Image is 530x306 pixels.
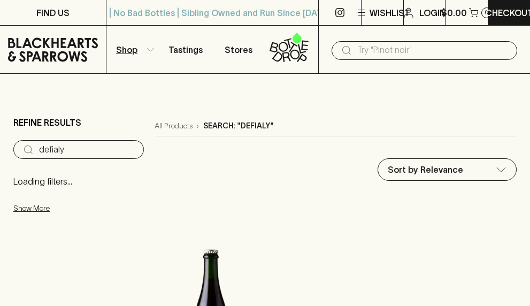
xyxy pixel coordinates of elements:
p: Tastings [168,43,203,56]
p: Login [419,6,446,19]
p: Wishlist [370,6,410,19]
p: FIND US [36,6,70,19]
input: Try “Pinot noir” [39,141,135,158]
p: Loading filters... [13,175,144,188]
p: › [197,120,199,132]
p: 0 [485,10,489,16]
a: All Products [155,120,193,132]
p: Shop [116,43,137,56]
div: Sort by Relevance [378,159,516,180]
button: Shop [106,26,159,73]
p: Stores [225,43,252,56]
a: Tastings [159,26,212,73]
button: Show More [13,197,153,219]
a: Stores [212,26,265,73]
p: Search: "defialy" [203,120,274,132]
input: Try "Pinot noir" [357,42,509,59]
p: Sort by Relevance [388,163,463,176]
p: Refine Results [13,116,81,129]
p: $0.00 [441,6,467,19]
